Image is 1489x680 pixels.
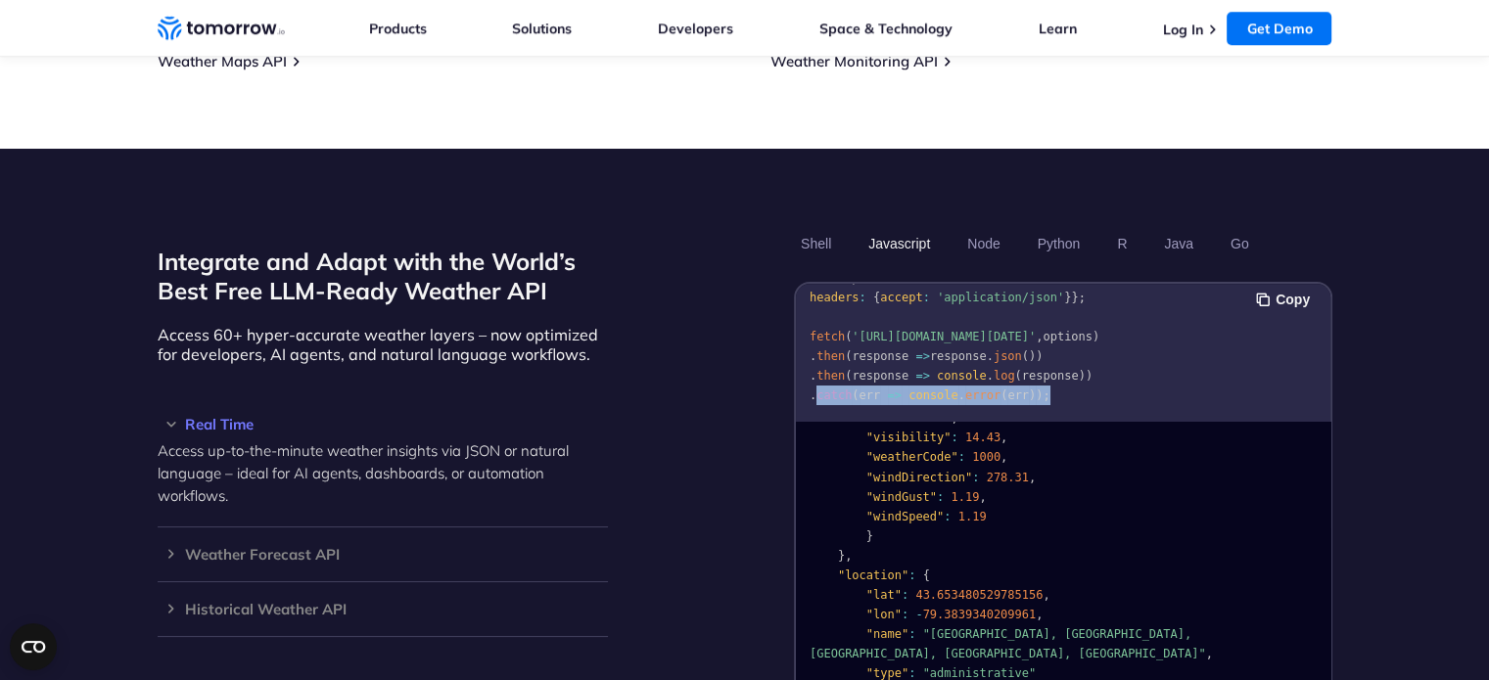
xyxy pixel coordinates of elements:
span: 1.19 [951,490,979,504]
span: : [901,608,907,621]
h3: Real Time [158,417,608,431]
span: ) [1093,330,1099,343]
span: "name" [865,627,907,641]
span: = [894,271,901,285]
span: : [937,490,944,504]
span: 'GET' [972,271,1007,285]
span: => [915,369,929,383]
span: } [837,549,844,563]
p: Access 60+ hyper-accurate weather layers – now optimized for developers, AI agents, and natural l... [158,325,608,364]
span: , [1036,608,1043,621]
span: error [965,388,1000,402]
span: log [993,369,1014,383]
span: , [1000,431,1007,444]
span: then [816,369,845,383]
button: Go [1223,227,1255,260]
span: response [929,349,986,363]
span: , [1036,330,1043,343]
span: response [1021,369,1078,383]
span: catch [816,388,852,402]
span: "windDirection" [865,471,971,484]
a: Learn [1039,20,1077,37]
span: , [1043,588,1049,602]
button: Open CMP widget [10,623,57,670]
span: 79.3839340209961 [922,608,1036,621]
span: : [957,271,964,285]
h3: Weather Forecast API [158,547,608,562]
span: { [908,271,915,285]
span: response [852,369,908,383]
span: "administrative" [922,666,1036,680]
span: - [915,608,922,621]
span: , [1205,647,1212,660]
span: options [1043,330,1093,343]
a: Developers [658,20,733,37]
span: "windSpeed" [865,510,943,523]
span: err [1007,388,1029,402]
span: ( [1021,349,1028,363]
a: Weather Monitoring API [770,52,938,70]
span: ) [1078,369,1085,383]
button: R [1110,227,1134,260]
span: fetch [810,330,845,343]
span: "visibility" [865,431,951,444]
button: Shell [794,227,838,260]
span: ) [1029,388,1036,402]
span: 14.43 [964,431,1000,444]
span: 278.31 [986,471,1028,484]
span: ) [1036,349,1043,363]
span: . [810,388,816,402]
span: : [908,568,915,582]
span: ( [852,388,859,402]
span: : [901,588,907,602]
span: ) [1085,369,1092,383]
span: : [908,627,915,641]
span: , [1029,471,1036,484]
button: Node [960,227,1006,260]
span: "windGust" [865,490,936,504]
button: Copy [1256,289,1316,310]
span: headers [810,291,860,304]
button: Java [1157,227,1200,260]
span: '[URL][DOMAIN_NAME][DATE]' [852,330,1036,343]
span: "location" [837,568,907,582]
span: , [1000,450,1007,464]
span: then [816,349,845,363]
a: Get Demo [1227,12,1331,45]
span: ( [845,369,852,383]
span: } [865,529,872,543]
span: "[GEOGRAPHIC_DATA], [GEOGRAPHIC_DATA], [GEOGRAPHIC_DATA], [GEOGRAPHIC_DATA], [GEOGRAPHIC_DATA]" [810,627,1206,660]
span: ( [845,349,852,363]
span: , [979,490,986,504]
h3: Historical Weather API [158,602,608,616]
span: . [957,388,964,402]
span: { [873,291,880,304]
span: json [993,349,1021,363]
span: => [915,349,929,363]
span: : [951,431,957,444]
span: : [957,450,964,464]
span: . [986,349,993,363]
span: accept [880,291,922,304]
span: : [972,471,979,484]
a: Log In [1162,21,1202,38]
span: ( [845,330,852,343]
span: : [859,291,865,304]
a: Home link [158,14,285,43]
button: Javascript [861,227,937,260]
a: Weather Maps API [158,52,287,70]
span: 1000 [972,450,1000,464]
h2: Integrate and Adapt with the World’s Best Free LLM-Ready Weather API [158,247,608,305]
span: ); [1036,388,1049,402]
span: . [810,369,816,383]
span: : [922,291,929,304]
button: Python [1030,227,1087,260]
span: : [908,666,915,680]
span: console [908,388,958,402]
span: { [922,568,929,582]
a: Solutions [512,20,572,37]
span: console [937,369,987,383]
span: response [852,349,908,363]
